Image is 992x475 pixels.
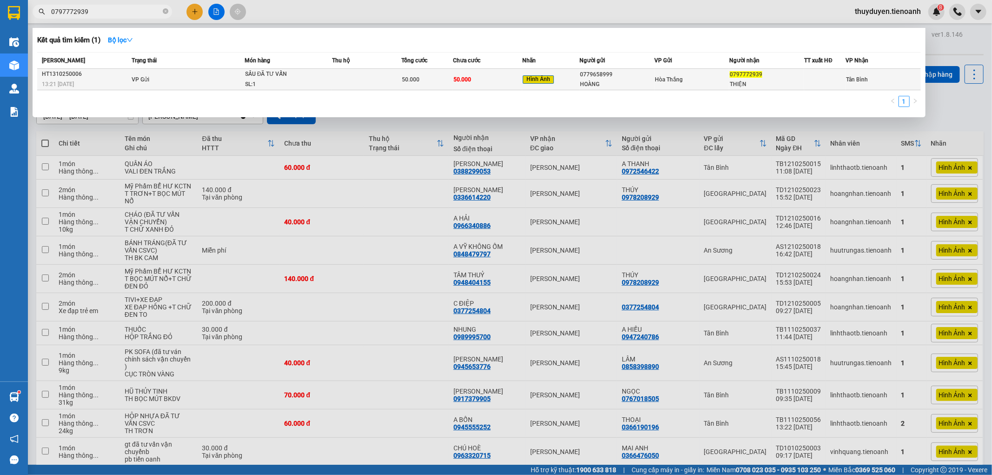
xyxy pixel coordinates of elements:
[887,96,899,107] button: left
[51,7,161,17] input: Tìm tên, số ĐT hoặc mã đơn
[9,392,19,402] img: warehouse-icon
[132,57,157,64] span: Trạng thái
[655,57,672,64] span: VP Gửi
[401,57,428,64] span: Tổng cước
[39,8,45,15] span: search
[245,80,315,90] div: SL: 1
[100,33,140,47] button: Bộ lọcdown
[453,57,480,64] span: Chưa cước
[912,98,918,104] span: right
[245,57,270,64] span: Món hàng
[132,76,149,83] span: VP Gửi
[846,57,869,64] span: VP Nhận
[899,96,909,107] a: 1
[245,69,315,80] div: SẦU ĐÃ TƯ VẤN
[10,435,19,443] span: notification
[126,37,133,43] span: down
[522,57,536,64] span: Nhãn
[580,57,606,64] span: Người gửi
[804,57,832,64] span: TT xuất HĐ
[10,414,19,422] span: question-circle
[890,98,896,104] span: left
[523,75,554,84] span: Hình Ảnh
[402,76,419,83] span: 50.000
[42,81,74,87] span: 13:21 [DATE]
[910,96,921,107] li: Next Page
[42,69,129,79] div: HT1310250006
[108,36,133,44] strong: Bộ lọc
[18,391,20,394] sup: 1
[163,8,168,14] span: close-circle
[910,96,921,107] button: right
[163,7,168,16] span: close-circle
[9,60,19,70] img: warehouse-icon
[9,107,19,117] img: solution-icon
[729,57,759,64] span: Người nhận
[655,76,683,83] span: Hòa Thắng
[42,57,85,64] span: [PERSON_NAME]
[580,80,654,89] div: HOÀNG
[899,96,910,107] li: 1
[453,76,471,83] span: 50.000
[8,6,20,20] img: logo-vxr
[10,455,19,464] span: message
[9,84,19,94] img: warehouse-icon
[9,37,19,47] img: warehouse-icon
[846,76,868,83] span: Tân Bình
[580,70,654,80] div: 0779658999
[332,57,350,64] span: Thu hộ
[730,80,804,89] div: THIỆN
[730,71,762,78] span: 0797772939
[887,96,899,107] li: Previous Page
[37,35,100,45] h3: Kết quả tìm kiếm ( 1 )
